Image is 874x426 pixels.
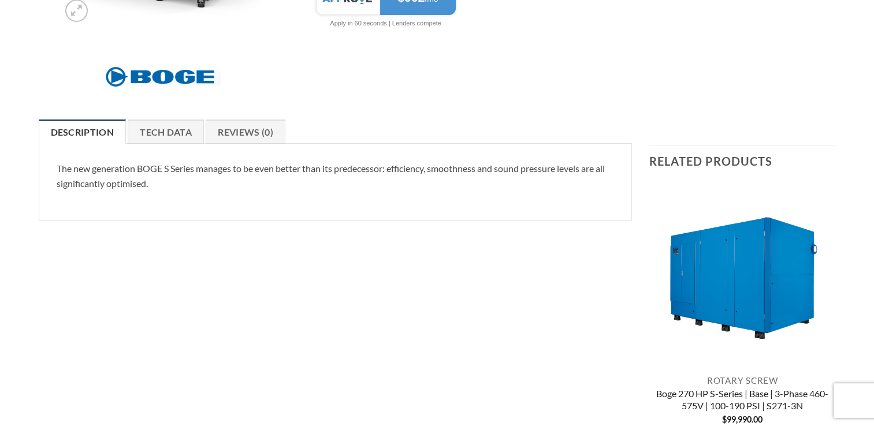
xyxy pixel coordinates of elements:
span: $ [722,414,727,424]
p: The new generation BOGE S Series manages to be even better than its predecessor: efficiency, smoo... [57,161,615,190]
a: Tech Data [128,119,204,144]
p: Rotary Screw [649,375,836,386]
a: Boge 270 HP S-Series | Base | 3-Phase 460-575V | 100-190 PSI | S271-3N [649,388,836,414]
a: Reviews (0) [206,119,285,144]
a: Description [39,119,127,144]
h3: Related products [649,145,836,177]
img: Boge 270 HP S-Series | Base | 3-Phase 460-575V | 100-190 PSI | S271-3N [649,182,836,369]
bdi: 99,990.00 [722,414,763,424]
img: Boge [99,60,221,94]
